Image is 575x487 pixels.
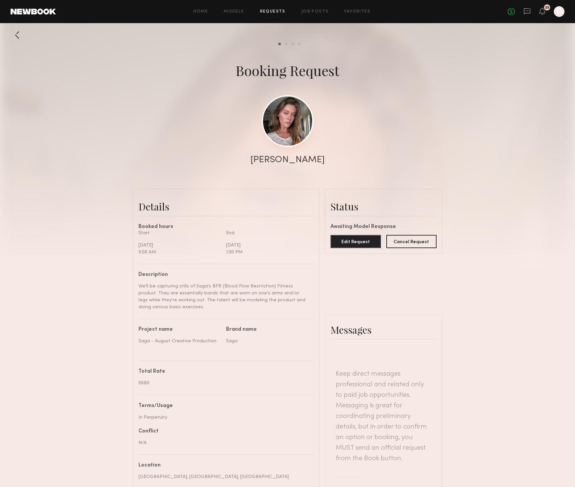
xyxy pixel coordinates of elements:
[138,473,309,480] div: [GEOGRAPHIC_DATA], [GEOGRAPHIC_DATA], [GEOGRAPHIC_DATA]
[226,338,309,345] div: Saga
[138,439,309,446] div: N/A
[138,327,221,332] div: Project name
[224,10,244,14] a: Models
[138,429,309,434] div: Conflict
[330,323,437,336] div: Messages
[226,242,309,249] div: [DATE]
[554,6,564,17] a: D
[330,235,381,248] button: Edit Request
[138,224,314,230] div: Booked hours
[336,369,431,464] header: Keep direct messages professional and related only to paid job opportunities. Messaging is great ...
[301,10,329,14] a: Job Posts
[226,249,309,256] div: 1:00 PM
[226,230,309,237] div: End:
[138,338,221,345] div: Saga - August Creative Production
[138,230,221,237] div: Start:
[138,200,314,213] div: Details
[138,283,309,311] div: We'll be capturing stills of Saga's BFR (Blood Flow Restriction) Fitness product. They are essent...
[138,463,309,468] div: Location
[545,6,549,10] div: 25
[193,10,208,14] a: Home
[330,224,437,230] div: Awaiting Model Response
[236,61,339,80] div: Booking Request
[330,200,437,213] div: Status
[260,10,286,14] a: Requests
[138,414,309,421] div: In Perpetuity
[138,272,309,278] div: Description
[344,10,370,14] a: Favorites
[138,369,309,374] div: Total Rate
[250,155,325,165] div: [PERSON_NAME]
[138,403,309,409] div: Terms/Usage
[138,249,221,256] div: 9:00 AM
[138,242,221,249] div: [DATE]
[138,380,309,387] div: $680
[386,235,437,248] button: Cancel Request
[226,327,309,332] div: Brand name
